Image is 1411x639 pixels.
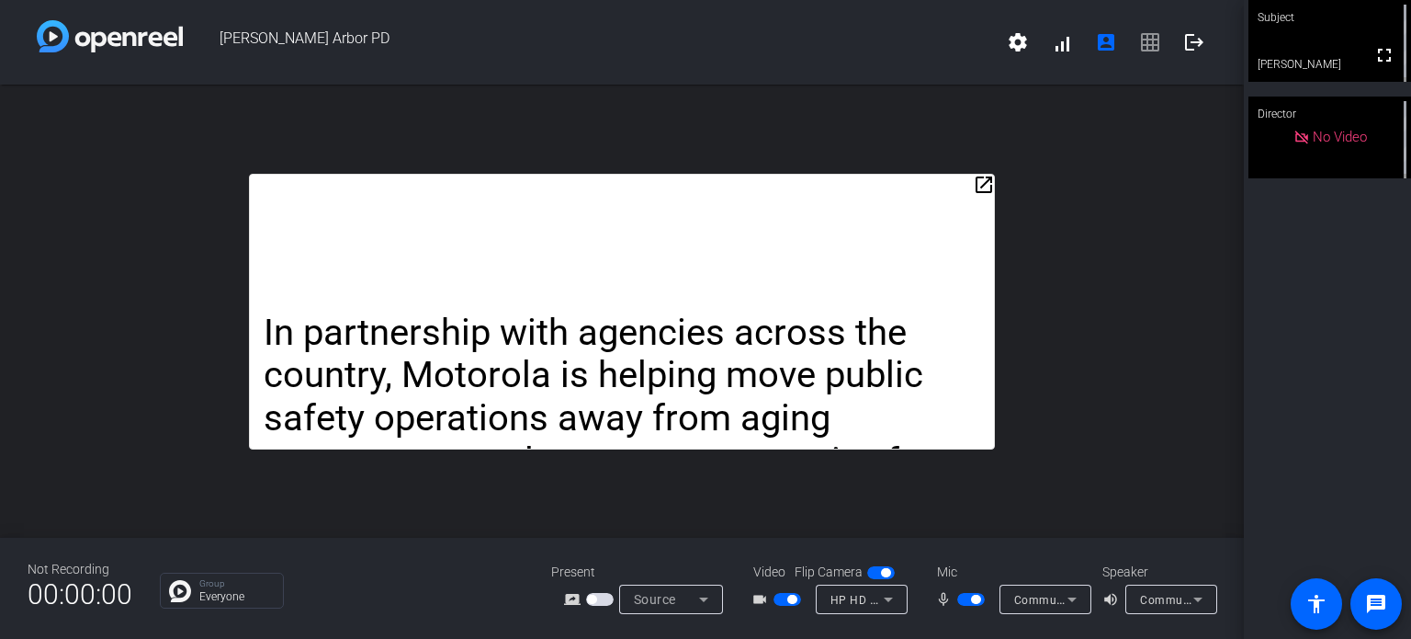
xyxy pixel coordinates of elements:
[634,592,676,607] span: Source
[169,580,191,602] img: Chat Icon
[37,20,183,52] img: white-gradient.svg
[973,174,995,196] mat-icon: open_in_new
[935,588,957,610] mat-icon: mic_none
[1140,592,1285,607] span: Communications - AirPods
[1183,31,1205,53] mat-icon: logout
[1373,44,1395,66] mat-icon: fullscreen
[830,592,981,607] span: HP HD Camera (0408:534c)
[199,591,274,602] p: Everyone
[1040,20,1084,64] button: signal_cellular_alt
[1102,588,1124,610] mat-icon: volume_up
[1007,31,1029,53] mat-icon: settings
[1014,592,1159,607] span: Communications - AirPods
[919,563,1102,582] div: Mic
[753,563,785,582] span: Video
[795,563,863,582] span: Flip Camera
[28,560,132,579] div: Not Recording
[183,20,996,64] span: [PERSON_NAME] Arbor PD
[1365,593,1387,615] mat-icon: message
[1095,31,1117,53] mat-icon: account_box
[1102,563,1213,582] div: Speaker
[1305,593,1327,615] mat-icon: accessibility
[28,572,132,617] span: 00:00:00
[551,563,735,582] div: Present
[751,588,773,610] mat-icon: videocam_outline
[564,588,586,610] mat-icon: screen_share_outline
[199,579,274,588] p: Group
[1248,97,1411,131] div: Director
[1313,129,1367,145] span: No Video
